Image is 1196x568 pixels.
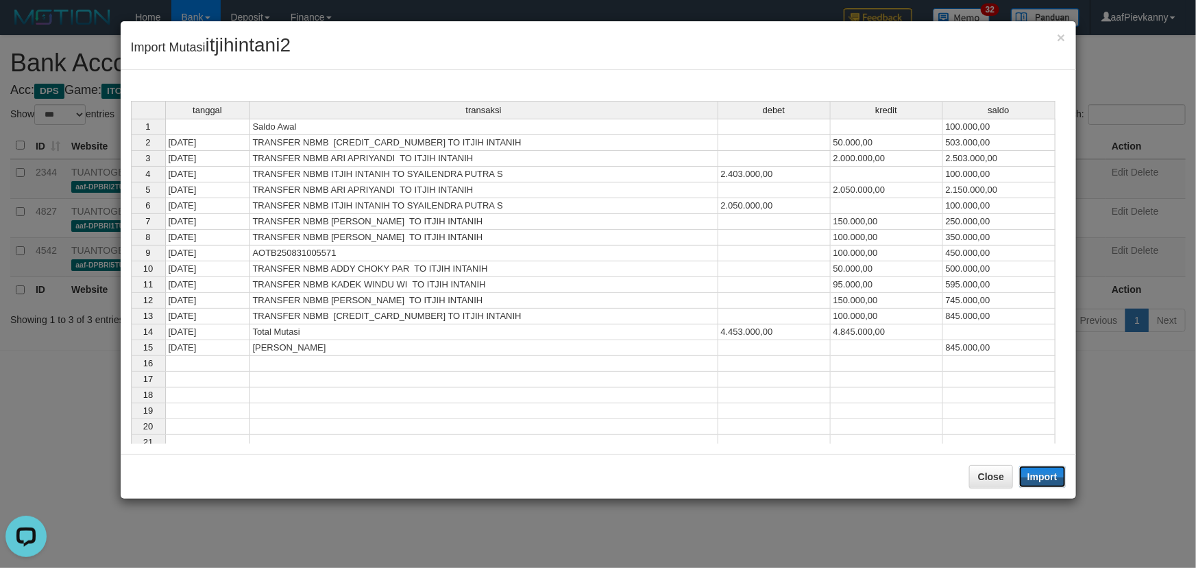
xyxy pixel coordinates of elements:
[831,324,943,340] td: 4.845.000,00
[763,106,785,115] span: debet
[718,324,831,340] td: 4.453.000,00
[165,324,250,340] td: [DATE]
[143,374,153,384] span: 17
[143,421,153,431] span: 20
[250,135,718,151] td: TRANSFER NBMB [CREDIT_CARD_NUMBER] TO ITJIH INTANIH
[250,151,718,167] td: TRANSFER NBMB ARI APRIYANDI​ TO ITJIH INTANIH
[1057,29,1065,45] span: ×
[250,119,718,135] td: Saldo Awal
[943,119,1055,135] td: 100.000,00
[250,277,718,293] td: TRANSFER NBMB KADEK WINDU WI TO ITJIH INTANIH
[145,232,150,242] span: 8
[165,277,250,293] td: [DATE]
[943,309,1055,324] td: 845.000,00
[250,167,718,182] td: TRANSFER NBMB ITJIH INTANIH TO SYAILENDRA PUTRA S
[831,214,943,230] td: 150.000,00
[250,246,718,261] td: AOTB250831005571
[131,40,291,54] span: Import Mutasi
[193,106,222,115] span: tanggal
[969,465,1013,488] button: Close
[145,153,150,163] span: 3
[250,324,718,340] td: Total Mutasi
[165,182,250,198] td: [DATE]
[831,151,943,167] td: 2.000.000,00
[831,293,943,309] td: 150.000,00
[943,182,1055,198] td: 2.150.000,00
[143,279,153,289] span: 11
[943,135,1055,151] td: 503.000,00
[250,198,718,214] td: TRANSFER NBMB ITJIH INTANIH TO SYAILENDRA PUTRA S
[875,106,897,115] span: kredit
[1019,466,1066,488] button: Import
[988,106,1009,115] span: saldo
[165,246,250,261] td: [DATE]
[718,167,831,182] td: 2.403.000,00
[250,261,718,277] td: TRANSFER NBMB ADDY CHOKY PAR TO ITJIH INTANIH
[145,121,150,132] span: 1
[131,101,165,119] th: Select whole grid
[943,246,1055,261] td: 450.000,00
[831,182,943,198] td: 2.050.000,00
[165,135,250,151] td: [DATE]
[165,340,250,356] td: [DATE]
[165,230,250,246] td: [DATE]
[165,151,250,167] td: [DATE]
[718,198,831,214] td: 2.050.000,00
[250,214,718,230] td: TRANSFER NBMB [PERSON_NAME] TO ITJIH INTANIH
[145,248,150,258] span: 9
[250,182,718,198] td: TRANSFER NBMB ARI APRIYANDI​ TO ITJIH INTANIH
[145,200,150,211] span: 6
[831,246,943,261] td: 100.000,00
[145,169,150,179] span: 4
[143,405,153,416] span: 19
[165,261,250,277] td: [DATE]
[943,293,1055,309] td: 745.000,00
[943,214,1055,230] td: 250.000,00
[831,230,943,246] td: 100.000,00
[250,230,718,246] td: TRANSFER NBMB [PERSON_NAME] TO ITJIH INTANIH
[943,151,1055,167] td: 2.503.000,00
[143,263,153,274] span: 10
[250,340,718,356] td: [PERSON_NAME]
[250,293,718,309] td: TRANSFER NBMB [PERSON_NAME] TO ITJIH INTANIH
[943,340,1055,356] td: 845.000,00
[145,216,150,226] span: 7
[831,309,943,324] td: 100.000,00
[943,277,1055,293] td: 595.000,00
[206,34,291,56] span: itjihintani2
[143,358,153,368] span: 16
[165,198,250,214] td: [DATE]
[165,309,250,324] td: [DATE]
[165,167,250,182] td: [DATE]
[831,277,943,293] td: 95.000,00
[465,106,501,115] span: transaksi
[165,214,250,230] td: [DATE]
[145,137,150,147] span: 2
[943,261,1055,277] td: 500.000,00
[143,342,153,353] span: 15
[943,230,1055,246] td: 350.000,00
[1057,30,1065,45] button: Close
[5,5,47,47] button: Open LiveChat chat widget
[143,327,153,337] span: 14
[943,167,1055,182] td: 100.000,00
[831,135,943,151] td: 50.000,00
[143,295,153,305] span: 12
[143,311,153,321] span: 13
[250,309,718,324] td: TRANSFER NBMB [CREDIT_CARD_NUMBER] TO ITJIH INTANIH
[143,437,153,447] span: 21
[143,390,153,400] span: 18
[943,198,1055,214] td: 100.000,00
[145,185,150,195] span: 5
[831,261,943,277] td: 50.000,00
[165,293,250,309] td: [DATE]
